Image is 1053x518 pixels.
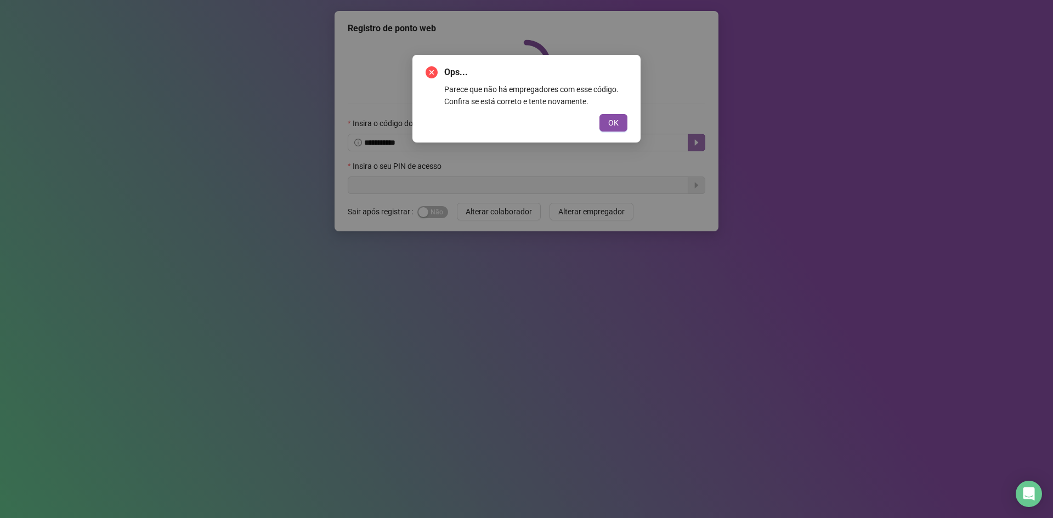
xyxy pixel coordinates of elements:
div: Open Intercom Messenger [1016,481,1042,507]
div: Parece que não há empregadores com esse código. Confira se está correto e tente novamente. [444,83,627,107]
span: OK [608,117,619,129]
button: OK [599,114,627,132]
span: Ops... [444,66,627,79]
span: close-circle [426,66,438,78]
